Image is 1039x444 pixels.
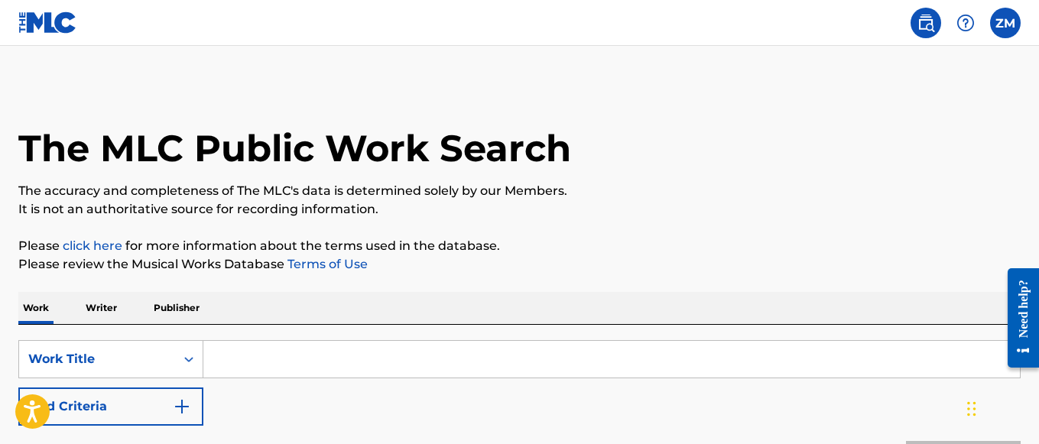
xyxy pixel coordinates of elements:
img: MLC Logo [18,11,77,34]
img: search [917,14,935,32]
iframe: Resource Center [996,256,1039,379]
div: Drag [967,386,976,432]
p: Please review the Musical Works Database [18,255,1021,274]
p: Publisher [149,292,204,324]
iframe: Chat Widget [963,371,1039,444]
img: help [956,14,975,32]
p: The accuracy and completeness of The MLC's data is determined solely by our Members. [18,182,1021,200]
p: Writer [81,292,122,324]
a: Public Search [911,8,941,38]
div: Work Title [28,350,166,368]
img: 9d2ae6d4665cec9f34b9.svg [173,397,191,416]
div: User Menu [990,8,1021,38]
a: Terms of Use [284,257,368,271]
h1: The MLC Public Work Search [18,125,571,171]
a: click here [63,238,122,253]
div: Help [950,8,981,38]
button: Add Criteria [18,387,203,426]
p: It is not an authoritative source for recording information. [18,200,1021,219]
p: Work [18,292,54,324]
p: Please for more information about the terms used in the database. [18,237,1021,255]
